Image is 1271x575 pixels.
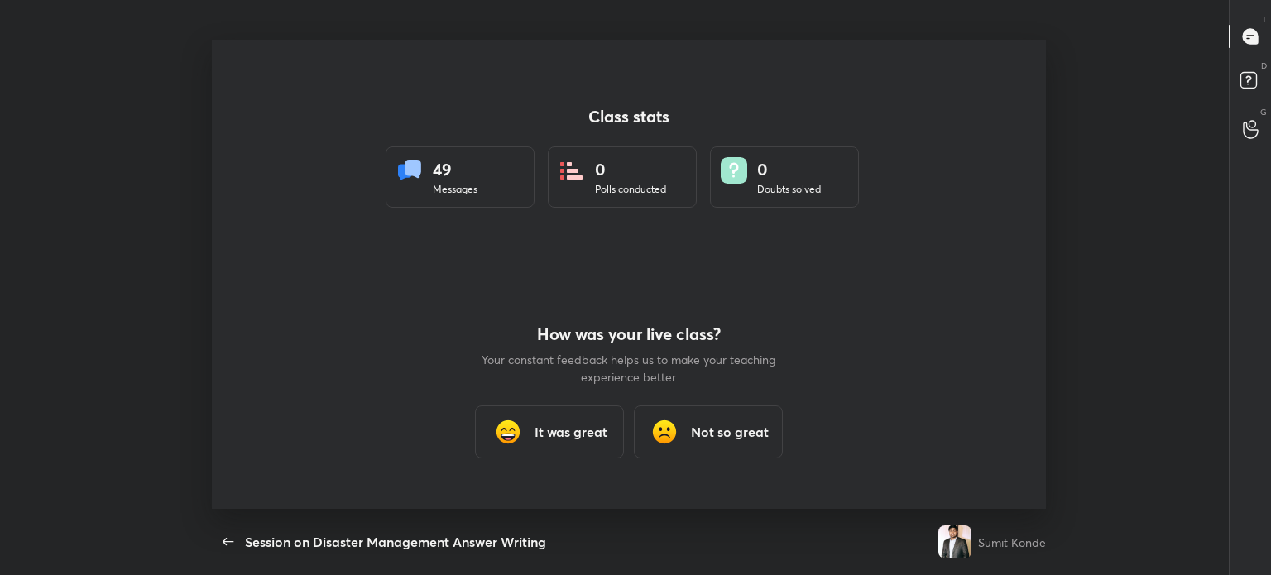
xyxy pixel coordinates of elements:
[559,157,585,184] img: statsPoll.b571884d.svg
[433,157,477,182] div: 49
[492,415,525,448] img: grinning_face_with_smiling_eyes_cmp.gif
[978,534,1046,551] div: Sumit Konde
[386,107,872,127] h4: Class stats
[938,525,971,558] img: fbb3c24a9d964a2d9832b95166ca1330.jpg
[595,157,666,182] div: 0
[396,157,423,184] img: statsMessages.856aad98.svg
[535,422,607,442] h3: It was great
[1261,60,1267,72] p: D
[1262,13,1267,26] p: T
[595,182,666,197] div: Polls conducted
[757,182,821,197] div: Doubts solved
[245,532,546,552] div: Session on Disaster Management Answer Writing
[691,422,769,442] h3: Not so great
[1260,106,1267,118] p: G
[757,157,821,182] div: 0
[480,351,778,386] p: Your constant feedback helps us to make your teaching experience better
[648,415,681,448] img: frowning_face_cmp.gif
[480,324,778,344] h4: How was your live class?
[721,157,747,184] img: doubts.8a449be9.svg
[433,182,477,197] div: Messages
